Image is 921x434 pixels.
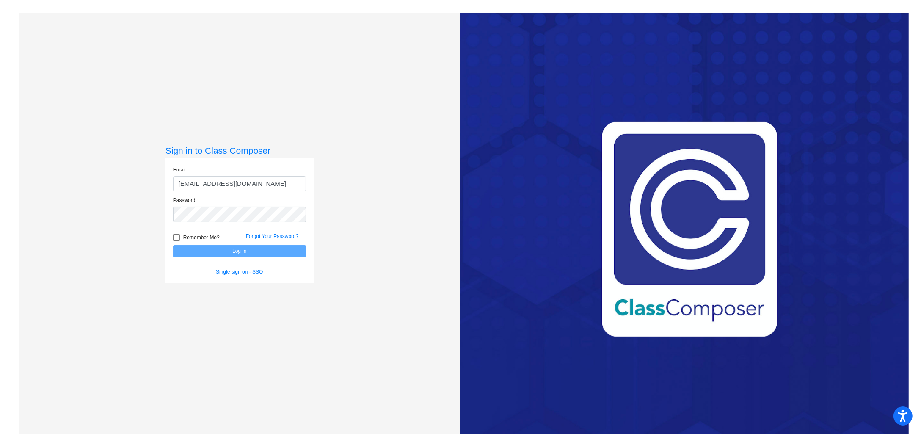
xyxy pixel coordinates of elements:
[246,233,299,239] a: Forgot Your Password?
[165,145,314,156] h3: Sign in to Class Composer
[173,166,186,174] label: Email
[216,269,263,275] a: Single sign on - SSO
[173,196,196,204] label: Password
[173,245,306,257] button: Log In
[183,232,220,243] span: Remember Me?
